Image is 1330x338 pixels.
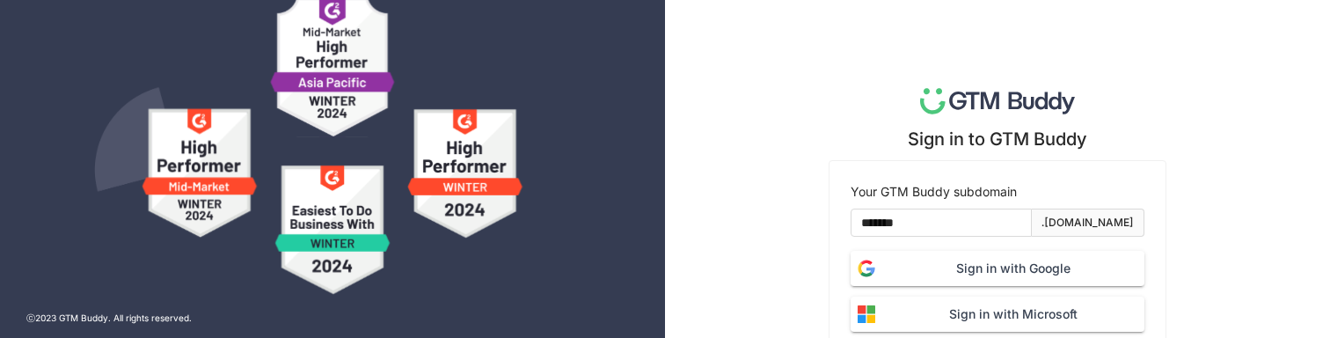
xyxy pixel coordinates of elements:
img: login-microsoft.svg [851,298,882,330]
div: .[DOMAIN_NAME] [1041,215,1134,231]
span: Sign in with Microsoft [882,305,1144,324]
img: logo [920,88,1076,114]
div: Your GTM Buddy subdomain [851,182,1144,202]
img: login-google.svg [851,253,882,284]
button: Sign in with Microsoft [851,297,1144,332]
button: Sign in with Google [851,251,1144,286]
span: Sign in with Google [882,259,1144,278]
div: Sign in to GTM Buddy [908,129,1087,150]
